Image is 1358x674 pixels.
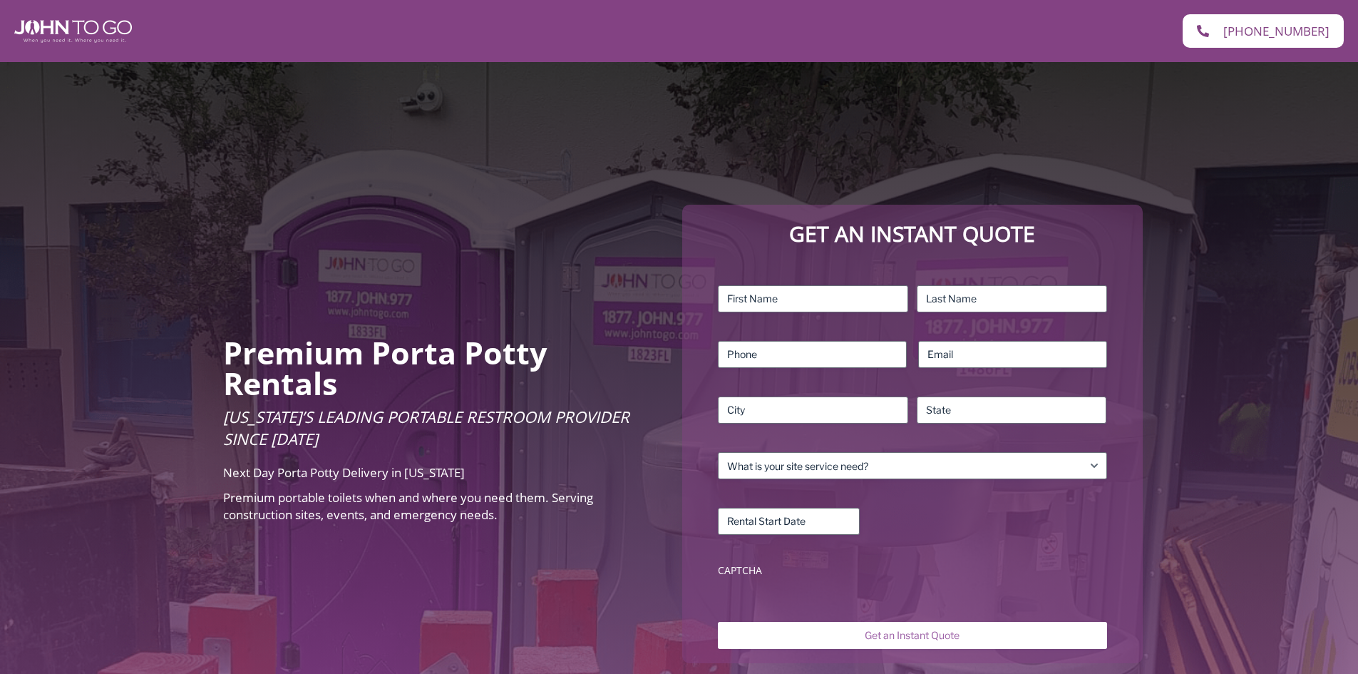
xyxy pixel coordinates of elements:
input: State [917,397,1107,424]
span: Next Day Porta Potty Delivery in [US_STATE] [223,464,465,481]
h2: Premium Porta Potty Rentals [223,337,662,399]
img: John To Go [14,20,132,43]
span: [PHONE_NUMBER] [1223,25,1329,37]
input: First Name [718,285,908,312]
input: Rental Start Date [718,508,860,535]
input: Last Name [917,285,1107,312]
a: [PHONE_NUMBER] [1183,14,1344,48]
input: Phone [718,341,907,368]
span: [US_STATE]’s Leading Portable Restroom Provider Since [DATE] [223,406,629,449]
input: Email [918,341,1107,368]
button: Live Chat [1301,617,1358,674]
input: Get an Instant Quote [718,622,1106,649]
input: City [718,397,908,424]
span: Premium portable toilets when and where you need them. Serving construction sites, events, and em... [223,489,593,523]
label: CAPTCHA [718,563,1106,578]
p: Get an Instant Quote [696,219,1128,250]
